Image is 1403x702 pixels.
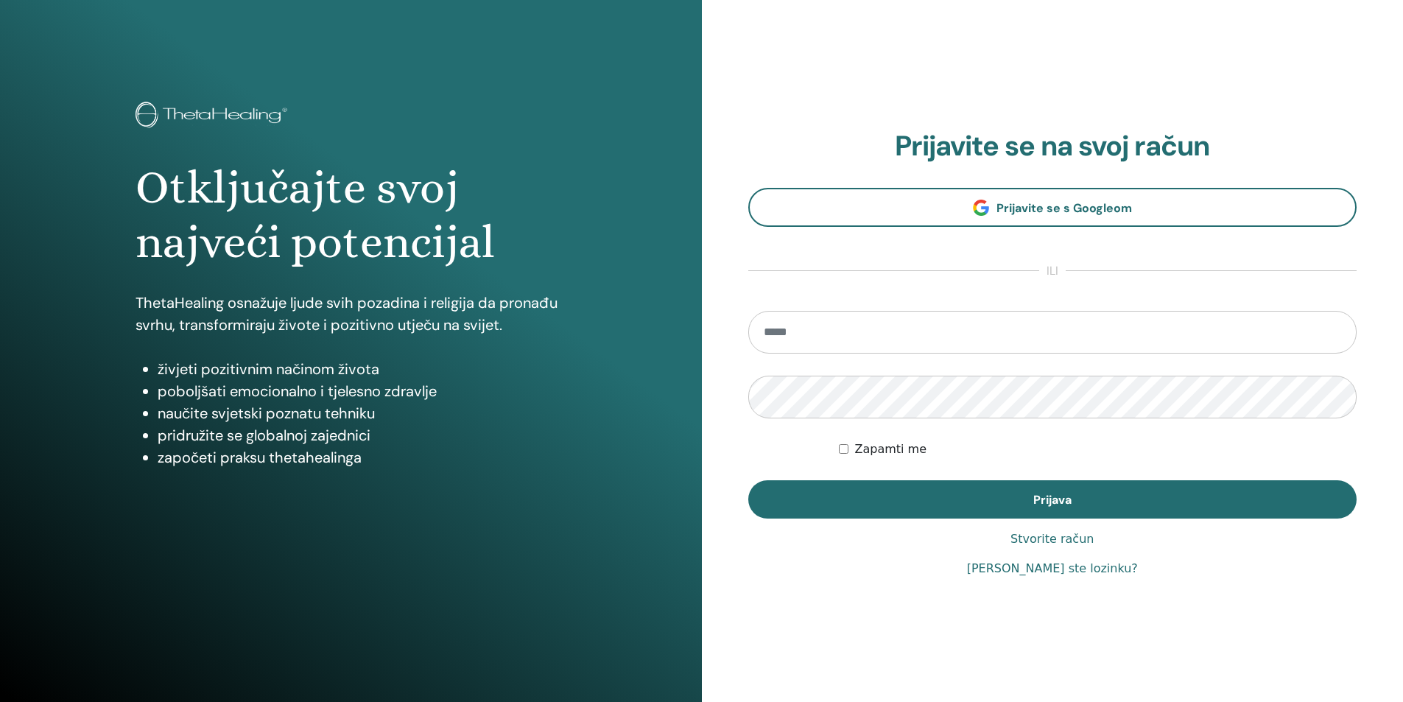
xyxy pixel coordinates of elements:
[1033,492,1072,508] span: Prijava
[1010,530,1094,548] a: Stvorite račun
[158,358,566,380] li: živjeti pozitivnim načinom života
[158,446,566,468] li: započeti praksu thetahealinga
[839,440,1357,458] div: Keep me authenticated indefinitely or until I manually logout
[748,188,1357,227] a: Prijavite se s Googleom
[136,161,566,270] h1: Otključajte svoj najveći potencijal
[136,292,566,336] p: ThetaHealing osnažuje ljude svih pozadina i religija da pronađu svrhu, transformiraju živote i po...
[158,424,566,446] li: pridružite se globalnoj zajednici
[748,480,1357,519] button: Prijava
[996,200,1132,216] span: Prijavite se s Googleom
[158,380,566,402] li: poboljšati emocionalno i tjelesno zdravlje
[1039,262,1066,280] span: ili
[967,560,1138,578] a: [PERSON_NAME] ste lozinku?
[748,130,1357,164] h2: Prijavite se na svoj račun
[854,440,926,458] label: Zapamti me
[158,402,566,424] li: naučite svjetski poznatu tehniku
